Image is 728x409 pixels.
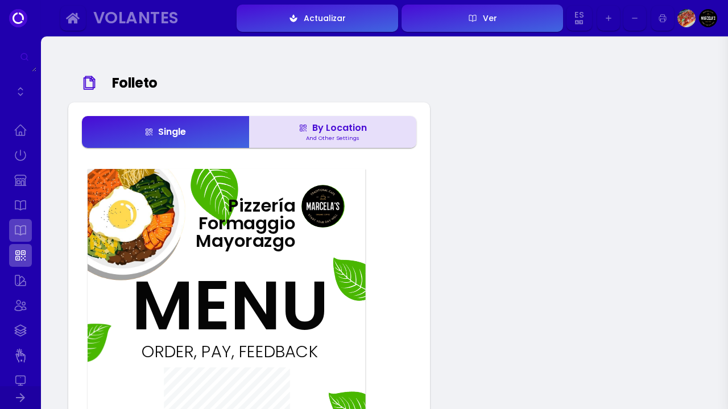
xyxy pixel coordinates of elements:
[301,185,344,227] img: images%2F-M4SoZdriiBpbIxRY3ww-marcelas%2F61313restaurantlogo.jpeg
[237,5,398,32] button: Actualizar
[318,241,399,318] img: images%2F-O9s0k2mv4lR4xznE8UJ-marcelas70%2F32515leaf.png
[191,197,296,214] div: Pizzería Formaggio Mayorazgo
[132,271,272,340] div: MENU
[301,135,364,141] div: And Other Settings
[53,312,120,378] img: images%2F-O9s0k2mv4lR4xznE8UJ-marcelas70%2F32515leaf.png
[299,123,367,133] div: By Location
[298,14,346,22] div: Actualizar
[82,116,249,148] button: Single
[699,9,717,27] img: Image
[112,73,411,93] div: Folleto
[144,127,186,137] div: Single
[477,14,497,22] div: Ver
[249,116,417,148] button: By LocationAnd Other Settings
[402,5,563,32] button: Ver
[29,105,214,324] img: images%2F-O9s0k2mv4lR4xznE8UJ-marcelas70%2F5849eggimg.png
[93,11,222,24] div: Volantes
[89,6,233,31] button: Volantes
[136,344,322,360] div: ORDER, PAY, FEEDBACK
[677,9,696,27] img: Image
